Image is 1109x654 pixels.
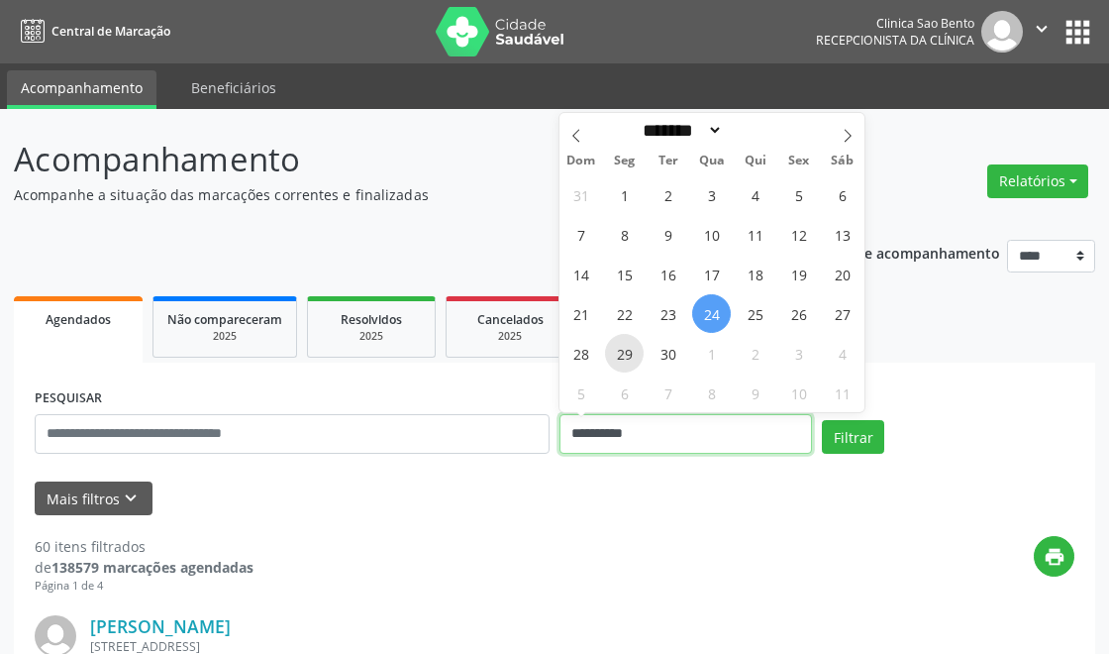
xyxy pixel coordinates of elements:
[1060,15,1095,50] button: apps
[561,294,600,333] span: Setembro 21, 2025
[779,374,818,412] span: Outubro 10, 2025
[692,294,731,333] span: Setembro 24, 2025
[736,294,774,333] span: Setembro 25, 2025
[605,175,644,214] span: Setembro 1, 2025
[779,175,818,214] span: Setembro 5, 2025
[649,215,687,254] span: Setembro 9, 2025
[605,215,644,254] span: Setembro 8, 2025
[559,155,603,167] span: Dom
[7,70,156,109] a: Acompanhamento
[692,215,731,254] span: Setembro 10, 2025
[35,557,253,578] div: de
[322,329,421,344] div: 2025
[777,155,821,167] span: Sex
[649,374,687,412] span: Outubro 7, 2025
[1034,536,1074,577] button: print
[736,215,774,254] span: Setembro 11, 2025
[649,175,687,214] span: Setembro 2, 2025
[1031,18,1053,40] i: 
[692,255,731,293] span: Setembro 17, 2025
[736,374,774,412] span: Outubro 9, 2025
[561,334,600,373] span: Setembro 28, 2025
[561,374,600,412] span: Outubro 5, 2025
[35,536,253,557] div: 60 itens filtrados
[690,155,734,167] span: Qua
[605,374,644,412] span: Outubro 6, 2025
[823,215,861,254] span: Setembro 13, 2025
[823,255,861,293] span: Setembro 20, 2025
[816,32,974,49] span: Recepcionista da clínica
[692,175,731,214] span: Setembro 3, 2025
[816,15,974,32] div: Clinica Sao Bento
[779,215,818,254] span: Setembro 12, 2025
[647,155,690,167] span: Ter
[987,164,1088,198] button: Relatórios
[14,15,170,48] a: Central de Marcação
[823,294,861,333] span: Setembro 27, 2025
[981,11,1023,53] img: img
[636,120,723,141] select: Month
[477,311,544,328] span: Cancelados
[90,615,231,637] a: [PERSON_NAME]
[167,329,282,344] div: 2025
[734,155,777,167] span: Qui
[561,255,600,293] span: Setembro 14, 2025
[561,175,600,214] span: Agosto 31, 2025
[603,155,647,167] span: Seg
[460,329,559,344] div: 2025
[605,255,644,293] span: Setembro 15, 2025
[1044,546,1065,568] i: print
[177,70,290,105] a: Beneficiários
[46,311,111,328] span: Agendados
[51,558,253,577] strong: 138579 marcações agendadas
[779,255,818,293] span: Setembro 19, 2025
[821,155,864,167] span: Sáb
[341,311,402,328] span: Resolvidos
[736,255,774,293] span: Setembro 18, 2025
[823,374,861,412] span: Outubro 11, 2025
[120,488,142,509] i: keyboard_arrow_down
[649,294,687,333] span: Setembro 23, 2025
[779,334,818,373] span: Outubro 3, 2025
[1023,11,1060,53] button: 
[14,184,770,205] p: Acompanhe a situação das marcações correntes e finalizadas
[822,420,884,454] button: Filtrar
[823,175,861,214] span: Setembro 6, 2025
[649,255,687,293] span: Setembro 16, 2025
[167,311,282,328] span: Não compareceram
[723,120,788,141] input: Year
[779,294,818,333] span: Setembro 26, 2025
[51,23,170,40] span: Central de Marcação
[14,135,770,184] p: Acompanhamento
[35,578,253,595] div: Página 1 de 4
[692,334,731,373] span: Outubro 1, 2025
[736,334,774,373] span: Outubro 2, 2025
[823,334,861,373] span: Outubro 4, 2025
[736,175,774,214] span: Setembro 4, 2025
[649,334,687,373] span: Setembro 30, 2025
[692,374,731,412] span: Outubro 8, 2025
[35,482,152,516] button: Mais filtroskeyboard_arrow_down
[605,294,644,333] span: Setembro 22, 2025
[561,215,600,254] span: Setembro 7, 2025
[35,383,102,414] label: PESQUISAR
[825,240,1000,265] p: Ano de acompanhamento
[605,334,644,373] span: Setembro 29, 2025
